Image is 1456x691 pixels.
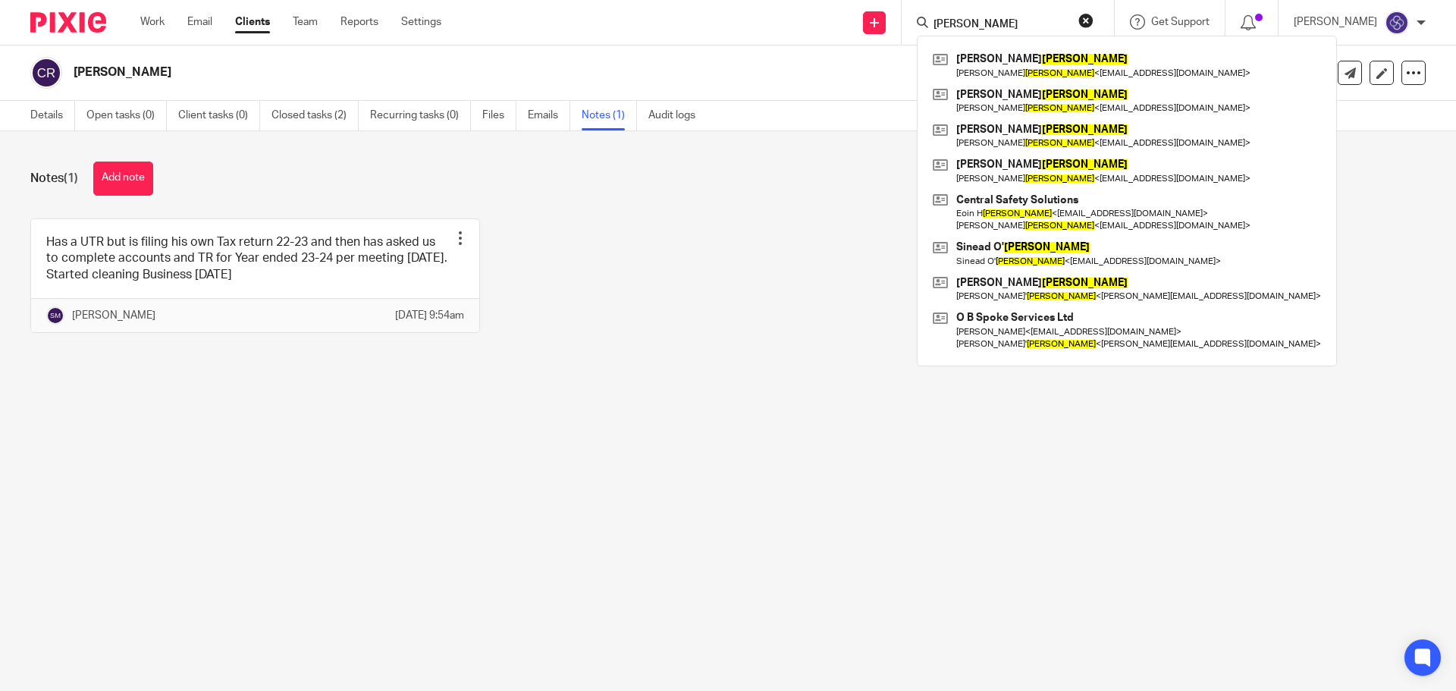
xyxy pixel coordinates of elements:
[482,101,516,130] a: Files
[932,18,1068,32] input: Search
[395,308,464,323] p: [DATE] 9:54am
[293,14,318,30] a: Team
[178,101,260,130] a: Client tasks (0)
[74,64,990,80] h2: [PERSON_NAME]
[30,12,106,33] img: Pixie
[72,308,155,323] p: [PERSON_NAME]
[1385,11,1409,35] img: SON_Icon_Purple.png
[648,101,707,130] a: Audit logs
[528,101,570,130] a: Emails
[93,162,153,196] button: Add note
[30,57,62,89] img: svg%3E
[30,171,78,187] h1: Notes
[64,172,78,184] span: (1)
[1294,14,1377,30] p: [PERSON_NAME]
[370,101,471,130] a: Recurring tasks (0)
[86,101,167,130] a: Open tasks (0)
[187,14,212,30] a: Email
[582,101,637,130] a: Notes (1)
[235,14,270,30] a: Clients
[140,14,165,30] a: Work
[401,14,441,30] a: Settings
[1151,17,1210,27] span: Get Support
[1078,13,1094,28] button: Clear
[30,101,75,130] a: Details
[340,14,378,30] a: Reports
[46,306,64,325] img: svg%3E
[271,101,359,130] a: Closed tasks (2)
